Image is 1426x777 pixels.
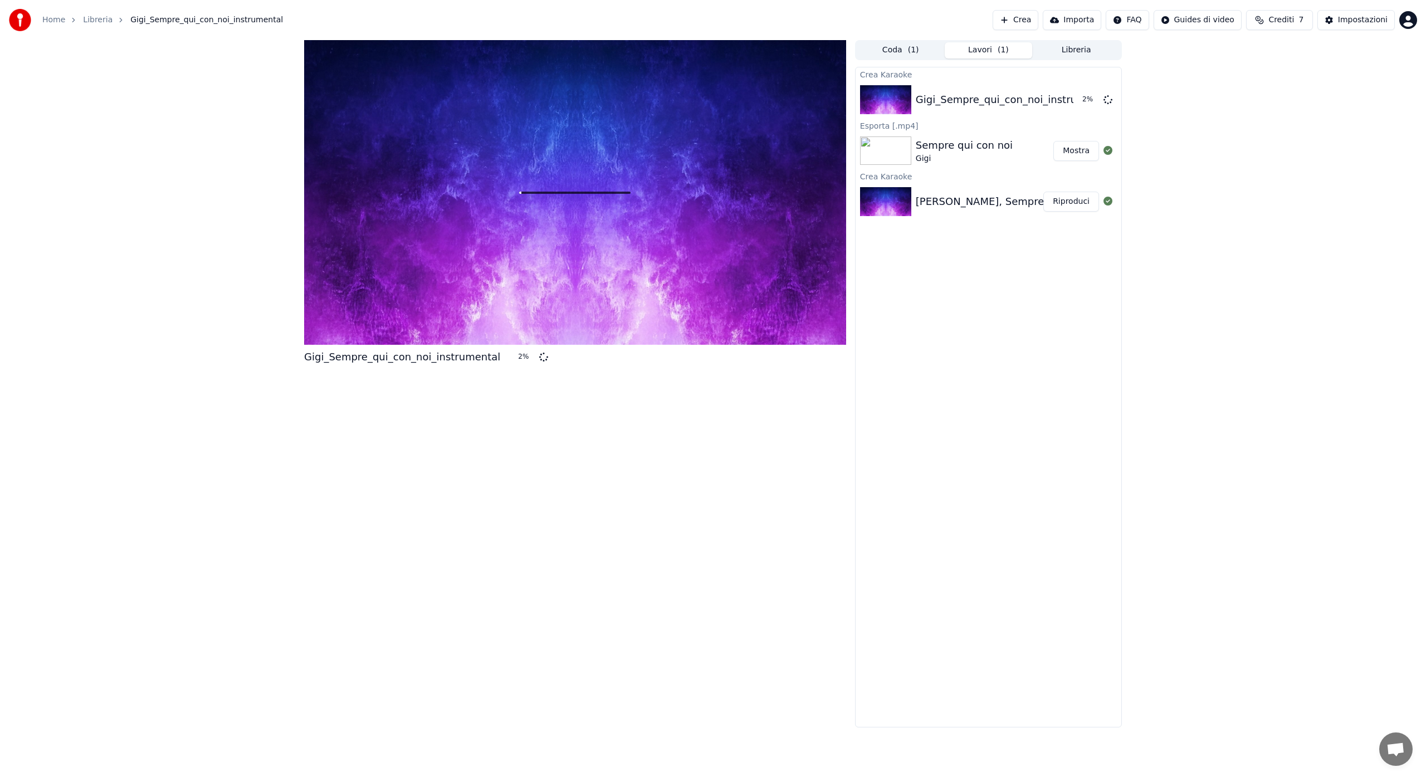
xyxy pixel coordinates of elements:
nav: breadcrumb [42,14,283,26]
div: Gigi_Sempre_qui_con_noi_instrumental [304,349,500,365]
div: Crea Karaoke [856,169,1121,183]
a: Home [42,14,65,26]
span: ( 1 ) [998,45,1009,56]
div: Impostazioni [1338,14,1388,26]
button: Libreria [1032,42,1120,58]
div: Gigi [916,153,1013,164]
div: [PERSON_NAME], Sempre qui con noi [916,194,1102,209]
div: 2 % [518,353,535,361]
span: ( 1 ) [908,45,919,56]
button: Mostra [1053,141,1099,161]
div: Crea Karaoke [856,67,1121,81]
button: Impostazioni [1317,10,1395,30]
div: Esporta [.mp4] [856,119,1121,132]
button: Coda [857,42,945,58]
button: FAQ [1106,10,1149,30]
span: Crediti [1268,14,1294,26]
div: 2 % [1082,95,1099,104]
button: Crediti7 [1246,10,1313,30]
span: Gigi_Sempre_qui_con_noi_instrumental [130,14,283,26]
div: Gigi_Sempre_qui_con_noi_instrumental [916,92,1112,107]
a: Libreria [83,14,113,26]
button: Importa [1043,10,1101,30]
span: 7 [1298,14,1303,26]
button: Riproduci [1043,192,1099,212]
button: Crea [993,10,1038,30]
div: Sempre qui con noi [916,138,1013,153]
img: youka [9,9,31,31]
button: Guides di video [1154,10,1242,30]
div: Aprire la chat [1379,732,1413,766]
button: Lavori [945,42,1033,58]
